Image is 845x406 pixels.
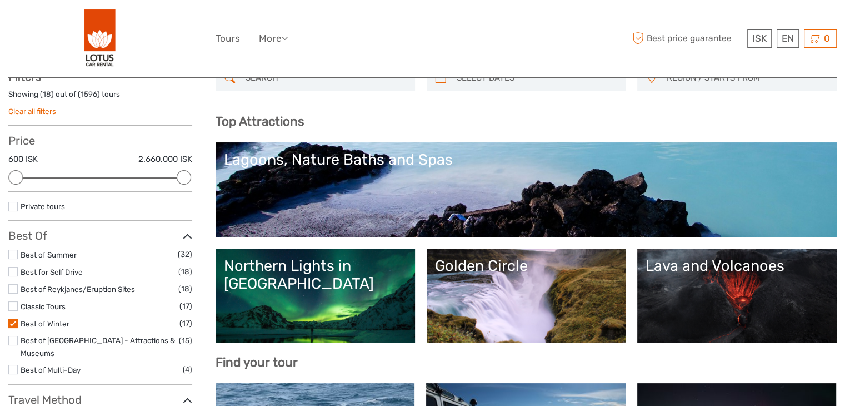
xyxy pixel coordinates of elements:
a: Golden Circle [435,257,618,335]
span: ISK [752,33,767,44]
h3: Price [8,134,192,147]
b: Find your tour [216,355,298,370]
a: Best of [GEOGRAPHIC_DATA] - Attractions & Museums [21,336,175,358]
img: 443-e2bd2384-01f0-477a-b1bf-f993e7f52e7d_logo_big.png [84,8,116,69]
a: Clear all filters [8,107,56,116]
h3: Best Of [8,229,192,242]
a: Lava and Volcanoes [646,257,828,335]
label: 2.660.000 ISK [138,154,192,165]
a: Lagoons, Nature Baths and Spas [224,151,828,229]
a: Private tours [21,202,65,211]
a: Best of Winter [21,319,69,328]
div: Northern Lights in [GEOGRAPHIC_DATA] [224,257,407,293]
span: Best price guarantee [629,29,744,48]
div: Lava and Volcanoes [646,257,828,275]
span: (17) [179,300,192,313]
label: 600 ISK [8,154,38,165]
a: Classic Tours [21,302,66,311]
div: Lagoons, Nature Baths and Spas [224,151,828,169]
a: Best for Self Drive [21,268,83,276]
a: Tours [216,31,240,47]
a: Best of Summer [21,250,77,259]
a: Best of Multi-Day [21,365,81,374]
span: (17) [179,317,192,330]
div: Showing ( ) out of ( ) tours [8,89,192,106]
b: Top Attractions [216,114,304,129]
span: (4) [183,363,192,376]
a: More [259,31,288,47]
span: (15) [179,334,192,347]
span: (18) [178,283,192,295]
label: 18 [43,89,51,100]
label: 1596 [81,89,97,100]
span: 0 [822,33,832,44]
p: We're away right now. Please check back later! [16,19,126,28]
div: Golden Circle [435,257,618,275]
a: Northern Lights in [GEOGRAPHIC_DATA] [224,257,407,335]
button: Open LiveChat chat widget [128,17,141,31]
button: REGION / STARTS FROM [662,69,831,87]
div: EN [777,29,799,48]
span: (32) [178,248,192,261]
input: SELECT DATES [452,68,621,88]
a: Best of Reykjanes/Eruption Sites [21,285,135,294]
span: (18) [178,265,192,278]
input: SEARCH [241,68,409,88]
strong: Filters [8,70,41,83]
